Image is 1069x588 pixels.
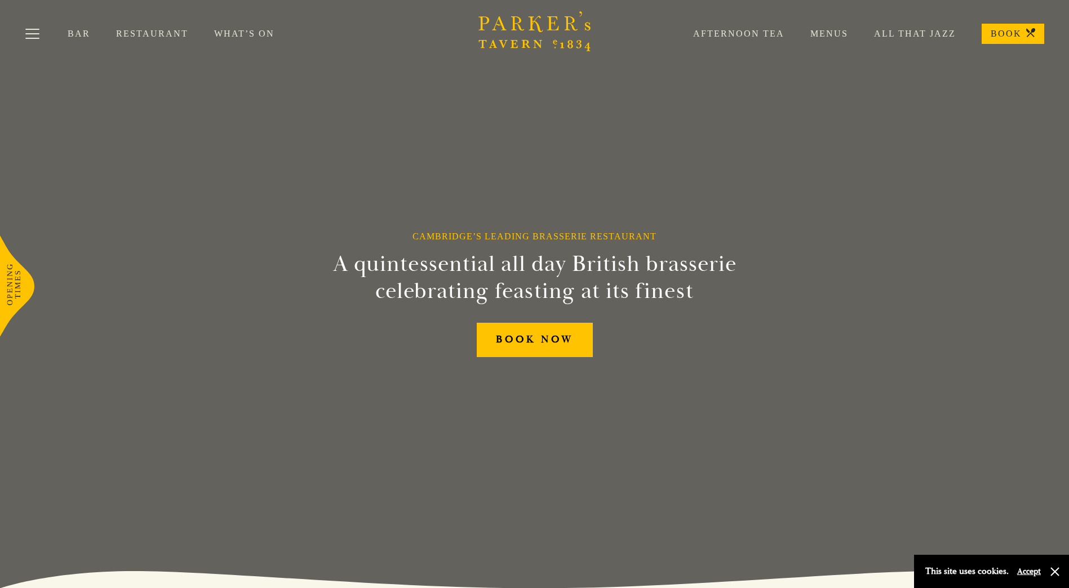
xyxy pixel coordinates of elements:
p: This site uses cookies. [925,563,1009,580]
h2: A quintessential all day British brasserie celebrating feasting at its finest [278,251,792,305]
a: BOOK NOW [477,323,593,357]
h1: Cambridge’s Leading Brasserie Restaurant [412,231,657,242]
button: Close and accept [1049,566,1061,577]
button: Accept [1017,566,1041,577]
